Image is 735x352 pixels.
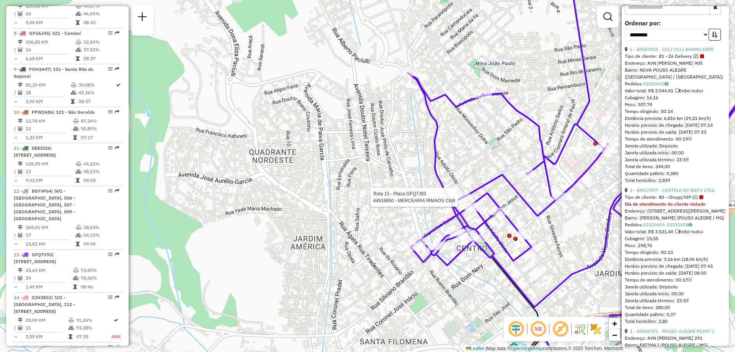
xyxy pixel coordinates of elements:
[507,320,525,338] span: Ocultar deslocamento
[25,168,75,175] td: 13
[73,276,79,280] i: % de utilização da cubagem
[612,330,617,340] span: −
[115,252,119,257] em: Rota exportada
[115,345,119,349] em: Rota exportada
[83,240,119,248] td: 09:04
[14,10,18,18] td: /
[659,194,703,201] span: 80 - Chopp/VIP (C)
[14,66,93,79] span: 9 -
[14,46,18,54] td: /
[83,231,119,239] td: 54,33%
[14,240,18,248] td: =
[625,87,726,94] div: Valor total: R$ 2.544,41
[14,333,18,341] td: =
[14,252,56,264] span: 13 -
[643,222,692,228] a: 02320609, 02320608
[573,323,586,335] img: Fluxo de ruas
[25,46,75,54] td: 16
[625,163,726,170] div: Total de itens: 244,00
[18,276,23,280] i: Total de Atividades
[73,268,79,273] i: % de utilização do peso
[76,225,82,230] i: % de utilização do peso
[14,134,18,141] td: =
[135,9,150,26] a: Nova sessão e pesquisa
[108,252,113,257] em: Opções
[76,178,80,183] i: Tempo total em rota
[625,311,726,318] div: Quantidade pallets: 0,37
[625,194,726,201] div: Tipo de cliente:
[625,242,652,248] span: Peso: 298,76
[73,135,77,140] i: Tempo total em rota
[25,274,73,282] td: 24
[25,267,73,274] td: 33,63 KM
[25,224,75,231] td: 269,01 KM
[78,98,115,105] td: 08:57
[76,316,111,324] td: 91,26%
[688,277,692,283] a: Com service time
[32,145,50,151] span: DEE5I26
[76,40,82,44] i: % de utilização do peso
[625,156,726,163] div: Janela utilizada término: 23:59
[625,263,726,270] div: Horário previsto de chegada: [DATE] 07:43
[14,19,18,26] td: =
[625,208,726,214] div: Endereço: [STREET_ADDRESS][PERSON_NAME]
[14,231,18,239] td: /
[71,90,77,95] i: % de utilização da cubagem
[25,240,75,248] td: 15,82 KM
[625,67,726,80] div: Bairro: NOVA POUSO ALEGRE ([GEOGRAPHIC_DATA] / [GEOGRAPHIC_DATA])
[115,110,119,114] em: Rota exportada
[114,318,118,323] i: Rota otimizada
[625,277,726,283] div: Tempo de atendimento: 00:17
[625,236,658,241] span: Cubagem: 15,55
[511,346,543,351] a: OpenStreetMap
[108,188,113,193] em: Opções
[665,82,668,86] i: Observações
[115,146,119,150] em: Rota exportada
[83,55,119,62] td: 08:37
[625,136,726,142] div: Tempo de atendimento: 00:19
[625,283,726,290] div: Janela utilizada: Depósito
[76,242,80,246] i: Tempo total em rota
[659,53,704,60] span: 81 - Zé Delivery (Z)
[111,333,121,341] td: ANS
[25,98,70,105] td: 2,90 KM
[600,9,616,25] a: Exibir filtros
[76,233,82,237] i: % de utilização da cubagem
[83,160,119,168] td: 43,22%
[18,318,23,323] i: Distância Total
[76,56,80,61] i: Tempo total em rota
[612,319,617,328] span: +
[25,283,73,291] td: 1,40 KM
[14,55,18,62] td: =
[25,38,75,46] td: 106,85 KM
[71,99,75,104] i: Tempo total em rota
[115,188,119,193] em: Rota exportada
[18,11,23,16] i: Total de Atividades
[116,83,121,87] i: Rota otimizada
[32,344,51,350] span: FZM6I37
[83,19,119,26] td: 08:42
[14,324,18,332] td: /
[14,145,56,158] span: 11 -
[529,320,547,338] span: Ocultar NR
[49,30,81,36] span: | 321 - Cambui
[32,295,51,300] span: GIH3E53
[625,256,726,263] div: Distância prevista: 3,16 km (18,96 km/h)
[80,274,119,282] td: 78,56%
[14,274,18,282] td: /
[32,252,52,257] span: GFQ7J93
[76,324,111,332] td: 93,38%
[115,31,119,35] em: Rota exportada
[25,81,70,89] td: 81,29 KM
[509,342,519,352] img: 260 UDC Light Santa Filomena
[80,267,119,274] td: 73,59%
[14,98,18,105] td: =
[80,283,119,291] td: 08:46
[18,90,23,95] i: Total de Atividades
[688,223,692,227] i: Observações
[18,119,23,123] i: Distância Total
[625,115,726,122] div: Distância prevista: 6,816 km (29,21 km/h)
[625,201,706,207] strong: Dia de atendimento do cliente violado
[625,214,726,221] div: Bairro: [PERSON_NAME] (POUSO ALEGRE / MG)
[115,295,119,300] em: Rota exportada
